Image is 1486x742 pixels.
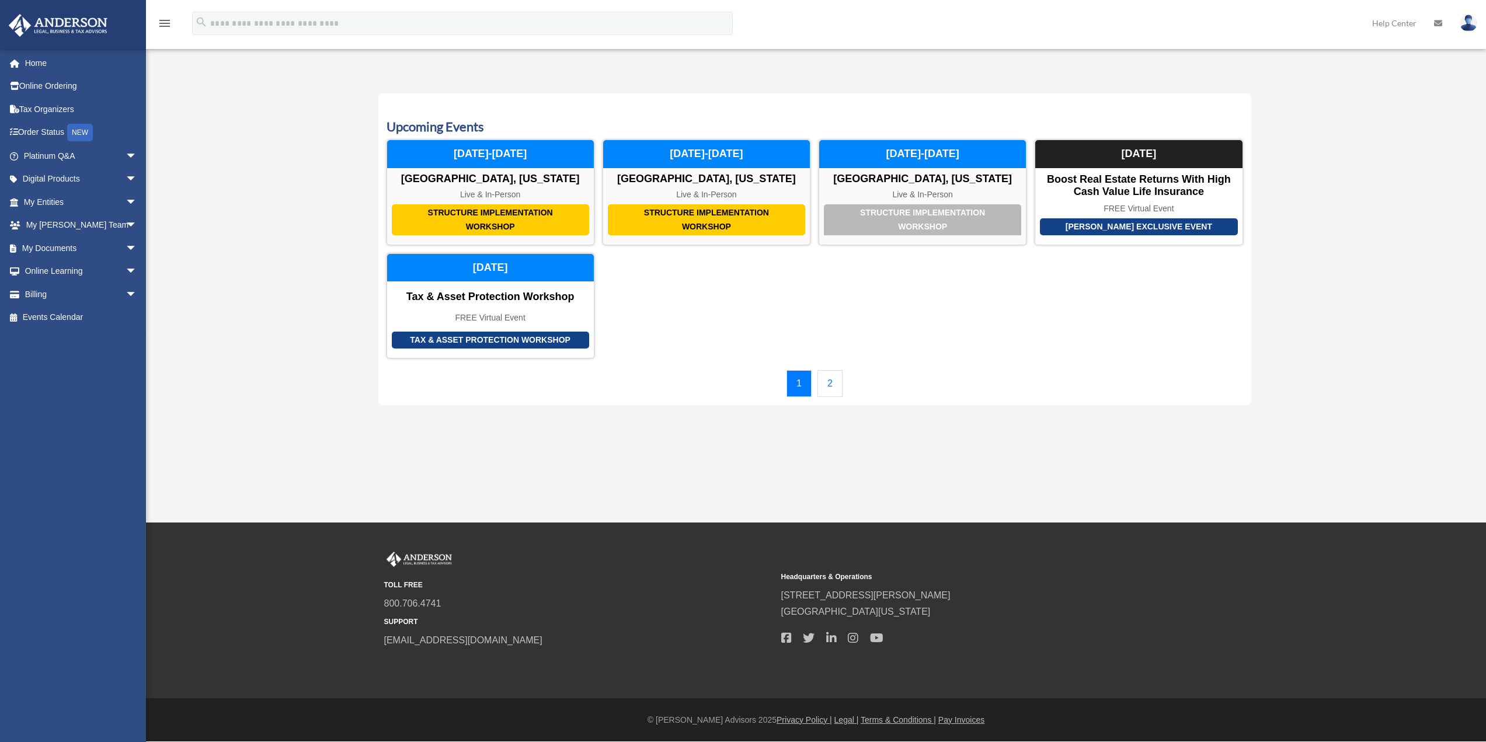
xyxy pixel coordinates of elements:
a: My Documentsarrow_drop_down [8,236,155,260]
a: [STREET_ADDRESS][PERSON_NAME] [781,590,951,600]
div: Structure Implementation Workshop [608,204,805,235]
a: Terms & Conditions | [861,715,936,724]
a: Home [8,51,155,75]
div: Structure Implementation Workshop [824,204,1021,235]
div: [DATE]-[DATE] [603,140,810,168]
img: Anderson Advisors Platinum Portal [5,14,111,37]
a: Digital Productsarrow_drop_down [8,168,155,191]
a: Billingarrow_drop_down [8,283,155,306]
a: menu [158,20,172,30]
img: Anderson Advisors Platinum Portal [384,552,454,567]
a: Online Ordering [8,75,155,98]
i: search [195,16,208,29]
div: NEW [67,124,93,141]
a: Structure Implementation Workshop [GEOGRAPHIC_DATA], [US_STATE] Live & In-Person [DATE]-[DATE] [387,140,594,245]
small: SUPPORT [384,616,773,628]
a: My [PERSON_NAME] Teamarrow_drop_down [8,214,155,237]
span: arrow_drop_down [126,283,149,306]
a: [GEOGRAPHIC_DATA][US_STATE] [781,607,931,616]
a: Structure Implementation Workshop [GEOGRAPHIC_DATA], [US_STATE] Live & In-Person [DATE]-[DATE] [819,140,1026,245]
div: Live & In-Person [387,190,594,200]
a: [PERSON_NAME] Exclusive Event Boost Real Estate Returns with High Cash Value Life Insurance FREE ... [1035,140,1243,245]
div: Tax & Asset Protection Workshop [387,291,594,304]
div: FREE Virtual Event [1035,204,1242,214]
a: 800.706.4741 [384,598,441,608]
a: My Entitiesarrow_drop_down [8,190,155,214]
small: Headquarters & Operations [781,571,1170,583]
span: arrow_drop_down [126,144,149,168]
i: menu [158,16,172,30]
img: User Pic [1460,15,1477,32]
a: Structure Implementation Workshop [GEOGRAPHIC_DATA], [US_STATE] Live & In-Person [DATE]-[DATE] [603,140,810,245]
div: [DATE]-[DATE] [387,140,594,168]
div: © [PERSON_NAME] Advisors 2025 [146,713,1486,727]
div: Tax & Asset Protection Workshop [392,332,589,349]
div: [GEOGRAPHIC_DATA], [US_STATE] [387,173,594,186]
small: TOLL FREE [384,579,773,591]
span: arrow_drop_down [126,214,149,238]
a: Online Learningarrow_drop_down [8,260,155,283]
a: Legal | [834,715,859,724]
span: arrow_drop_down [126,168,149,191]
div: [DATE] [1035,140,1242,168]
div: Structure Implementation Workshop [392,204,589,235]
a: Platinum Q&Aarrow_drop_down [8,144,155,168]
a: Order StatusNEW [8,121,155,145]
a: 1 [786,370,812,397]
div: [GEOGRAPHIC_DATA], [US_STATE] [603,173,810,186]
div: Live & In-Person [603,190,810,200]
a: Events Calendar [8,306,149,329]
div: [GEOGRAPHIC_DATA], [US_STATE] [819,173,1026,186]
div: Boost Real Estate Returns with High Cash Value Life Insurance [1035,173,1242,198]
div: [DATE]-[DATE] [819,140,1026,168]
a: Privacy Policy | [777,715,832,724]
span: arrow_drop_down [126,236,149,260]
a: Pay Invoices [938,715,984,724]
a: [EMAIL_ADDRESS][DOMAIN_NAME] [384,635,542,645]
span: arrow_drop_down [126,260,149,284]
h3: Upcoming Events [387,118,1243,136]
a: 2 [817,370,843,397]
span: arrow_drop_down [126,190,149,214]
a: Tax & Asset Protection Workshop Tax & Asset Protection Workshop FREE Virtual Event [DATE] [387,253,594,358]
div: [PERSON_NAME] Exclusive Event [1040,218,1237,235]
div: [DATE] [387,254,594,282]
div: FREE Virtual Event [387,313,594,323]
div: Live & In-Person [819,190,1026,200]
a: Tax Organizers [8,97,155,121]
